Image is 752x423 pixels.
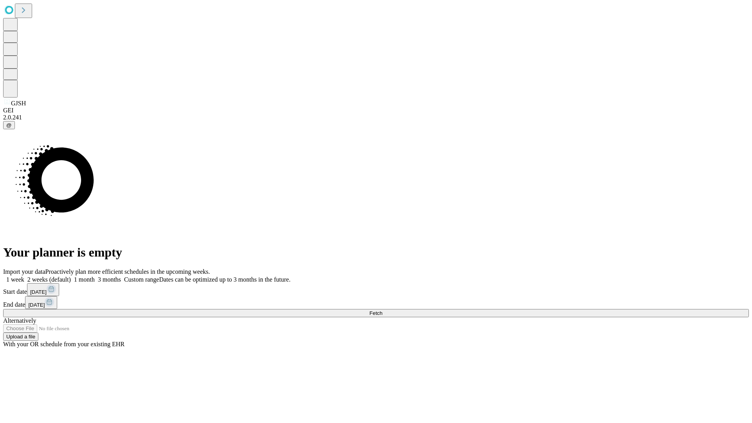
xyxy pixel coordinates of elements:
span: With your OR schedule from your existing EHR [3,341,125,347]
h1: Your planner is empty [3,245,749,260]
span: [DATE] [30,289,47,295]
span: Import your data [3,268,45,275]
button: Upload a file [3,333,38,341]
span: Proactively plan more efficient schedules in the upcoming weeks. [45,268,210,275]
span: GJSH [11,100,26,107]
span: Alternatively [3,317,36,324]
span: @ [6,122,12,128]
span: 3 months [98,276,121,283]
button: [DATE] [27,283,59,296]
button: [DATE] [25,296,57,309]
div: End date [3,296,749,309]
button: @ [3,121,15,129]
span: Dates can be optimized up to 3 months in the future. [159,276,290,283]
span: 1 month [74,276,95,283]
button: Fetch [3,309,749,317]
div: Start date [3,283,749,296]
span: [DATE] [28,302,45,308]
span: 1 week [6,276,24,283]
span: Fetch [369,310,382,316]
span: Custom range [124,276,159,283]
div: 2.0.241 [3,114,749,121]
div: GEI [3,107,749,114]
span: 2 weeks (default) [27,276,71,283]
